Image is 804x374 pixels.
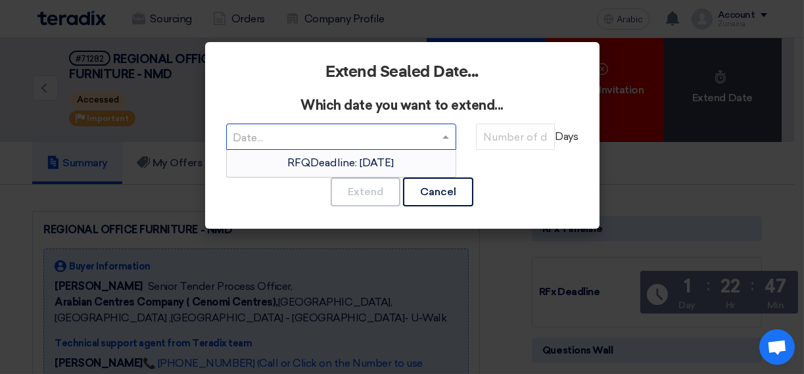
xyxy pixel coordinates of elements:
div: Open chat [759,329,795,365]
input: Number of days... [476,124,555,150]
h2: Extend Sealed Date... [226,63,579,82]
button: Cancel [403,177,473,206]
button: Extend [331,177,400,206]
font: Days [555,131,578,143]
h3: Which date you want to extend... [226,97,579,113]
span: RFQDeadline: [DATE] [288,156,394,169]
